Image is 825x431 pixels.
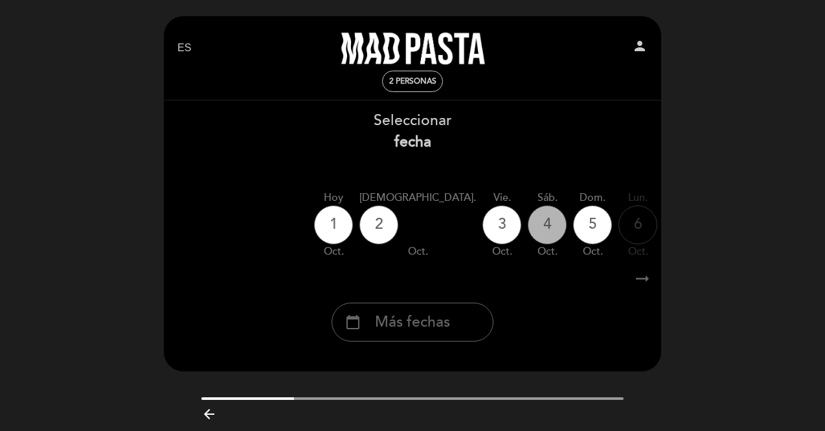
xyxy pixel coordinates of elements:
[632,38,648,58] button: person
[163,110,662,153] div: Seleccionar
[359,205,398,244] div: 2
[482,205,521,244] div: 3
[314,191,353,205] div: Hoy
[394,133,431,151] b: fecha
[618,191,657,205] div: lun.
[314,205,353,244] div: 1
[618,205,657,244] div: 6
[332,30,493,66] a: Mad Pasta House
[482,191,521,205] div: vie.
[359,191,476,205] div: [DEMOGRAPHIC_DATA].
[528,191,567,205] div: sáb.
[201,406,217,422] i: arrow_backward
[389,76,436,86] span: 2 personas
[573,205,612,244] div: 5
[573,244,612,259] div: oct.
[632,38,648,54] i: person
[618,244,657,259] div: oct.
[359,244,476,259] div: oct.
[482,244,521,259] div: oct.
[345,311,361,333] i: calendar_today
[573,191,612,205] div: dom.
[528,244,567,259] div: oct.
[528,205,567,244] div: 4
[375,312,450,333] span: Más fechas
[314,244,353,259] div: oct.
[633,265,652,293] i: arrow_right_alt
